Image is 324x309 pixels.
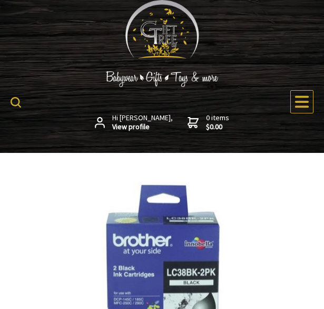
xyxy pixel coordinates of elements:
strong: $0.00 [206,122,229,132]
strong: View profile [112,122,173,132]
img: Babywear - Gifts - Toys & more [83,71,241,87]
span: 0 items [206,113,229,132]
span: Hi [PERSON_NAME], [112,113,173,132]
img: product search [11,97,21,108]
a: Hi [PERSON_NAME],View profile [95,113,173,132]
a: 0 items$0.00 [188,113,229,132]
